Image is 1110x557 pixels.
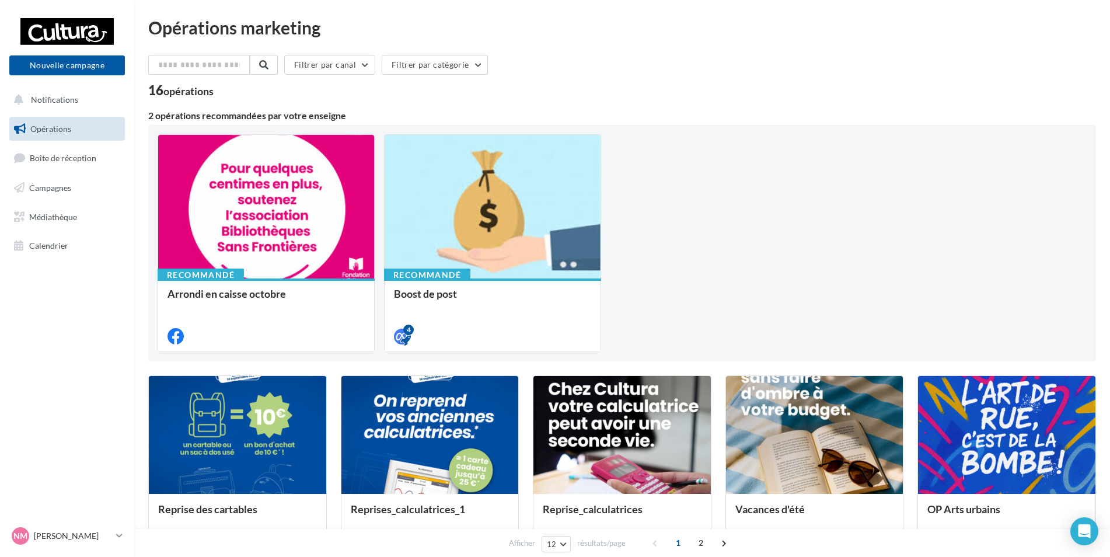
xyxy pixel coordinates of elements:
span: 12 [547,539,557,549]
a: NM [PERSON_NAME] [9,525,125,547]
span: NM [13,530,27,542]
span: résultats/page [577,538,626,549]
span: Opérations [30,124,71,134]
div: Boost de post [394,288,591,311]
button: Nouvelle campagne [9,55,125,75]
div: Recommandé [384,269,470,281]
span: 2 [692,534,710,552]
span: Calendrier [29,241,68,250]
a: Calendrier [7,234,127,258]
span: Notifications [31,95,78,105]
a: Médiathèque [7,205,127,229]
button: Filtrer par canal [284,55,375,75]
div: OP Arts urbains [927,503,1086,527]
p: [PERSON_NAME] [34,530,111,542]
div: Open Intercom Messenger [1070,517,1098,545]
div: Reprise_calculatrices [543,503,701,527]
span: 1 [669,534,687,552]
div: Vacances d'été [735,503,894,527]
a: Campagnes [7,176,127,200]
div: 16 [148,84,214,97]
button: Notifications [7,88,123,112]
button: 12 [542,536,571,552]
button: Filtrer par catégorie [382,55,488,75]
span: Boîte de réception [30,153,96,163]
span: Afficher [509,538,535,549]
div: Recommandé [158,269,244,281]
div: Reprises_calculatrices_1 [351,503,509,527]
a: Boîte de réception [7,145,127,170]
div: 2 opérations recommandées par votre enseigne [148,111,1096,120]
div: Opérations marketing [148,19,1096,36]
span: Campagnes [29,183,71,193]
div: Arrondi en caisse octobre [167,288,365,311]
a: Opérations [7,117,127,141]
div: Reprise des cartables [158,503,317,527]
span: Médiathèque [29,211,77,221]
div: opérations [163,86,214,96]
div: 4 [403,325,414,335]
